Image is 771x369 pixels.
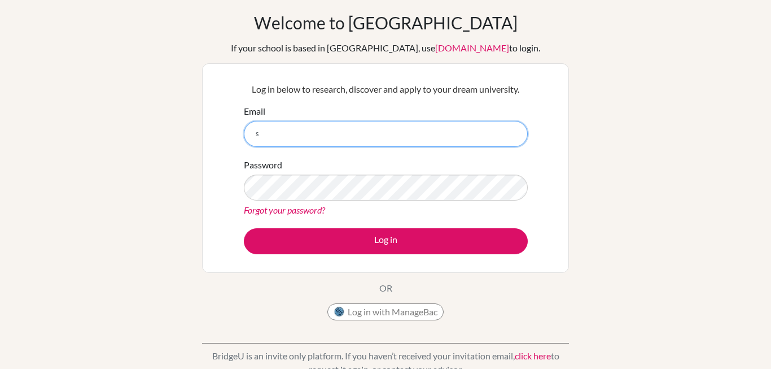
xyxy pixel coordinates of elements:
a: click here [515,350,551,361]
button: Log in with ManageBac [327,303,444,320]
label: Email [244,105,265,118]
p: Log in below to research, discover and apply to your dream university. [244,83,528,96]
label: Password [244,158,282,172]
a: [DOMAIN_NAME] [435,42,509,53]
h1: Welcome to [GEOGRAPHIC_DATA] [254,12,518,33]
p: OR [379,281,392,295]
div: If your school is based in [GEOGRAPHIC_DATA], use to login. [231,41,540,55]
a: Forgot your password? [244,205,325,215]
button: Log in [244,228,528,254]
